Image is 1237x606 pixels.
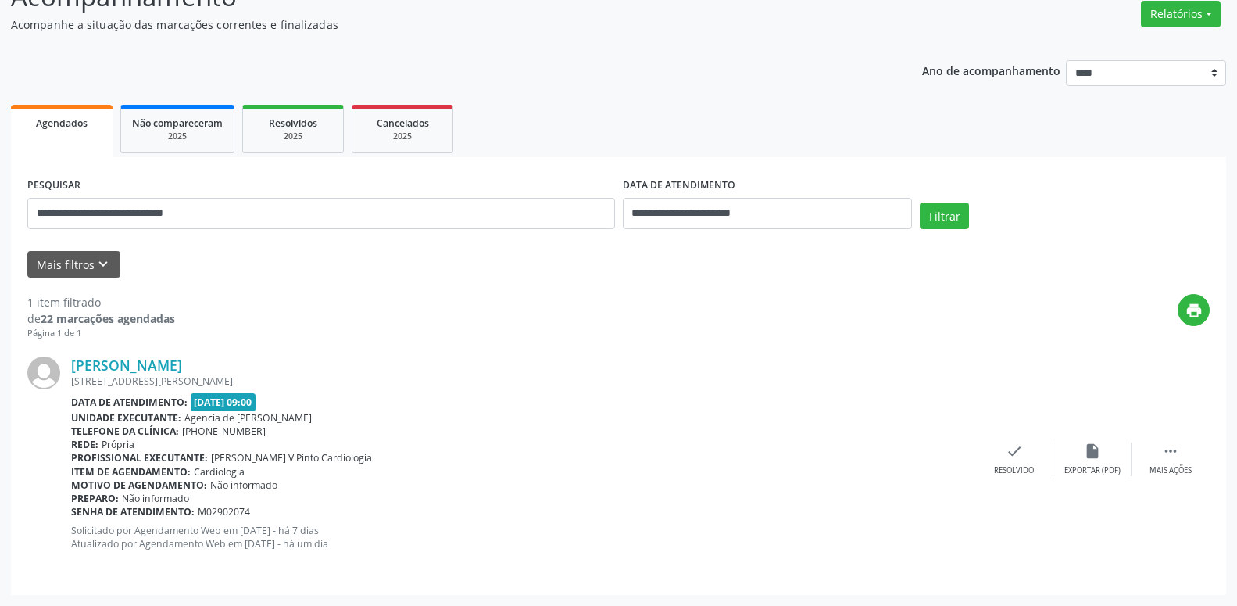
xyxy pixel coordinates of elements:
i:  [1162,443,1179,460]
label: PESQUISAR [27,174,80,198]
span: Resolvidos [269,117,317,130]
i: print [1185,302,1203,319]
b: Item de agendamento: [71,465,191,479]
span: Própria [102,438,134,451]
button: Mais filtroskeyboard_arrow_down [27,251,120,278]
b: Senha de atendimento: [71,505,195,518]
div: 2025 [363,131,442,142]
div: Exportar (PDF) [1064,465,1121,476]
div: de [27,310,175,327]
div: [STREET_ADDRESS][PERSON_NAME] [71,375,975,388]
strong: 22 marcações agendadas [41,311,175,326]
b: Telefone da clínica: [71,425,179,438]
div: Mais ações [1149,465,1192,476]
button: print [1178,294,1210,326]
span: M02902074 [198,505,250,518]
span: Cardiologia [194,465,245,479]
span: [PERSON_NAME] V Pinto Cardiologia [211,451,372,464]
button: Filtrar [920,203,969,229]
i: insert_drive_file [1084,443,1101,460]
span: [DATE] 09:00 [191,393,256,411]
a: [PERSON_NAME] [71,357,182,374]
p: Acompanhe a situação das marcações correntes e finalizadas [11,16,862,33]
div: 2025 [254,131,332,142]
span: Agencia de [PERSON_NAME] [184,411,312,425]
i: keyboard_arrow_down [95,256,112,273]
div: Resolvido [994,465,1034,476]
span: Agendados [36,117,88,130]
span: Não informado [210,479,277,492]
b: Unidade executante: [71,411,181,425]
span: [PHONE_NUMBER] [182,425,266,438]
span: Cancelados [377,117,429,130]
b: Motivo de agendamento: [71,479,207,492]
i: check [1006,443,1023,460]
span: Não informado [122,492,189,505]
b: Data de atendimento: [71,396,188,409]
b: Preparo: [71,492,119,505]
div: 2025 [132,131,223,142]
button: Relatórios [1141,1,1221,27]
div: Página 1 de 1 [27,327,175,340]
div: 1 item filtrado [27,294,175,310]
p: Ano de acompanhamento [922,60,1060,80]
img: img [27,357,60,389]
p: Solicitado por Agendamento Web em [DATE] - há 7 dias Atualizado por Agendamento Web em [DATE] - h... [71,524,975,550]
b: Profissional executante: [71,451,208,464]
b: Rede: [71,438,98,451]
label: DATA DE ATENDIMENTO [623,174,735,198]
span: Não compareceram [132,117,223,130]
